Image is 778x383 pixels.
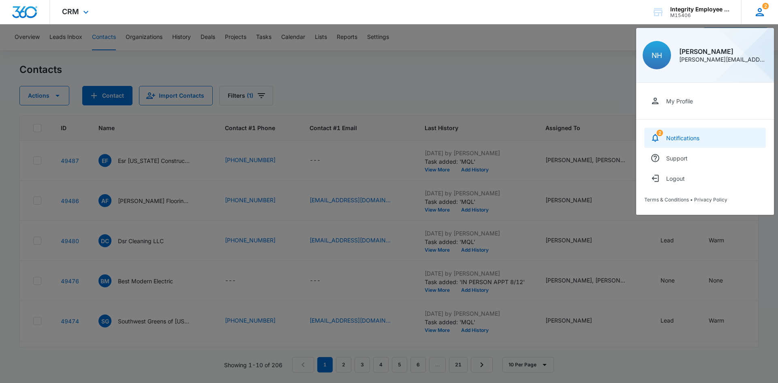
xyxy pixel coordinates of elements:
[644,168,766,188] button: Logout
[644,148,766,168] a: Support
[679,48,767,55] div: [PERSON_NAME]
[652,51,662,60] span: NH
[666,155,688,162] div: Support
[644,128,766,148] a: notifications countNotifications
[666,135,699,141] div: Notifications
[656,130,663,136] span: 2
[656,130,663,136] div: notifications count
[644,197,689,203] a: Terms & Conditions
[666,175,685,182] div: Logout
[670,13,729,18] div: account id
[62,7,79,16] span: CRM
[762,3,769,9] span: 2
[762,3,769,9] div: notifications count
[670,6,729,13] div: account name
[644,91,766,111] a: My Profile
[666,98,693,105] div: My Profile
[679,57,767,62] div: [PERSON_NAME][EMAIL_ADDRESS][DOMAIN_NAME]
[694,197,727,203] a: Privacy Policy
[644,197,766,203] div: •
